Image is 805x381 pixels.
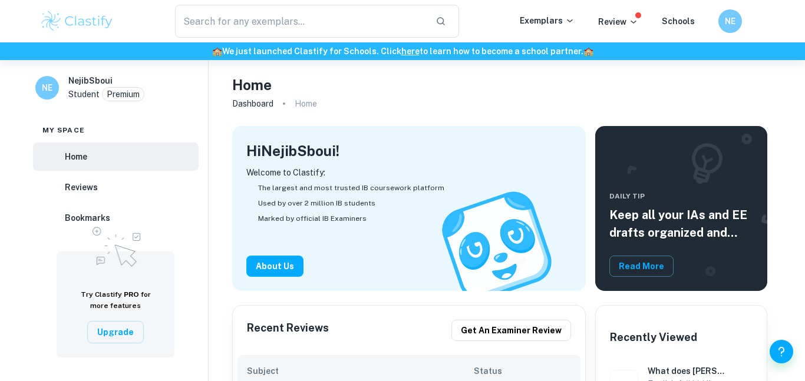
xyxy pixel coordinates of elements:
[474,365,571,377] h6: Status
[68,88,100,101] p: Student
[609,206,753,241] h5: Keep all your IAs and EE drafts organized and dated
[65,181,98,194] h6: Reviews
[41,81,54,94] h6: NE
[107,88,140,101] p: Premium
[724,15,737,28] h6: NE
[609,191,753,201] span: Daily Tip
[609,256,674,277] button: Read More
[124,290,139,299] span: PRO
[520,14,575,27] p: Exemplars
[258,198,375,208] span: Used by over 2 million IB students
[33,173,199,201] a: Reviews
[662,16,695,26] a: Schools
[232,74,272,95] h4: Home
[401,47,420,56] a: here
[247,320,329,341] h6: Recent Reviews
[718,9,742,33] button: NE
[258,183,444,193] span: The largest and most trusted IB coursework platform
[68,74,113,87] h6: NejibSboui
[246,166,572,179] p: Welcome to Clastify:
[295,97,317,110] p: Home
[71,289,160,312] h6: Try Clastify for more features
[583,47,593,56] span: 🏫
[87,321,144,343] button: Upgrade
[39,9,114,33] img: Clastify logo
[246,140,339,161] h4: Hi NejibSboui !
[212,47,222,56] span: 🏫
[65,211,110,224] h6: Bookmarks
[648,365,727,377] h6: What does [PERSON_NAME] abjection of the feminine reveal about his own existence?
[2,45,803,58] h6: We just launched Clastify for Schools. Click to learn how to become a school partner.
[598,15,638,28] p: Review
[258,213,367,224] span: Marked by official IB Examiners
[42,125,85,135] span: My space
[247,365,474,377] h6: Subject
[175,5,426,38] input: Search for any exemplars...
[86,220,145,270] img: Upgrade to Pro
[33,204,199,232] a: Bookmarks
[610,329,697,346] h6: Recently Viewed
[246,256,303,277] button: About Us
[65,150,87,163] h6: Home
[232,95,273,112] a: Dashboard
[451,320,571,341] button: Get an examiner review
[33,143,199,171] a: Home
[770,340,793,363] button: Help and Feedback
